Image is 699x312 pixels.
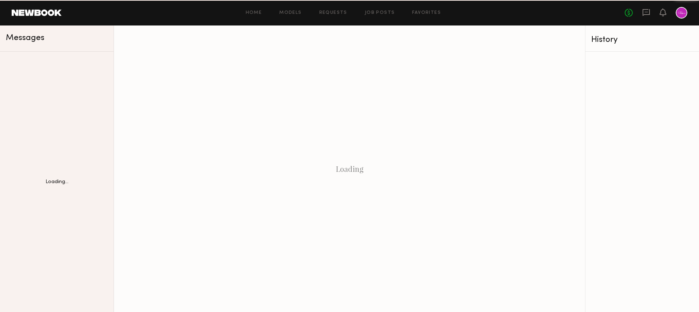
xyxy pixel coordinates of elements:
a: Requests [319,11,347,15]
span: Messages [6,34,44,42]
a: Job Posts [365,11,395,15]
div: Loading [114,25,585,312]
div: History [591,36,693,44]
div: Loading... [46,179,68,185]
a: Models [279,11,301,15]
a: Favorites [412,11,441,15]
a: Home [246,11,262,15]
